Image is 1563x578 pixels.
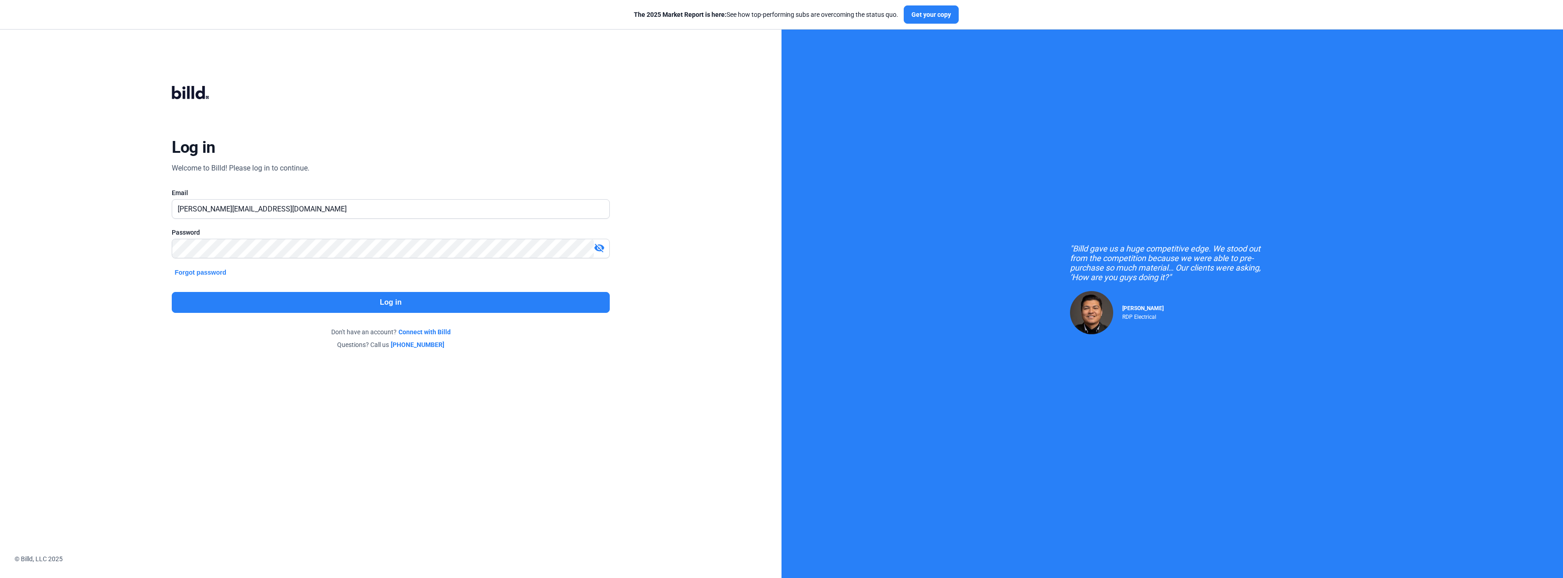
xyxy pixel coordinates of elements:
div: RDP Electrical [1122,312,1164,320]
div: Log in [172,137,215,157]
div: Questions? Call us [172,340,609,349]
div: See how top-performing subs are overcoming the status quo. [634,10,898,19]
div: "Billd gave us a huge competitive edge. We stood out from the competition because we were able to... [1070,244,1274,282]
span: [PERSON_NAME] [1122,305,1164,312]
div: Welcome to Billd! Please log in to continue. [172,163,309,174]
a: [PHONE_NUMBER] [391,340,444,349]
div: Don't have an account? [172,327,609,337]
button: Forgot password [172,267,229,277]
button: Log in [172,292,609,313]
span: The 2025 Market Report is here: [634,11,727,18]
a: Connect with Billd [398,327,451,337]
mat-icon: visibility_off [594,242,605,253]
button: Get your copy [904,5,959,24]
div: Password [172,228,609,237]
img: Raul Pacheco [1070,291,1113,334]
div: Email [172,188,609,197]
